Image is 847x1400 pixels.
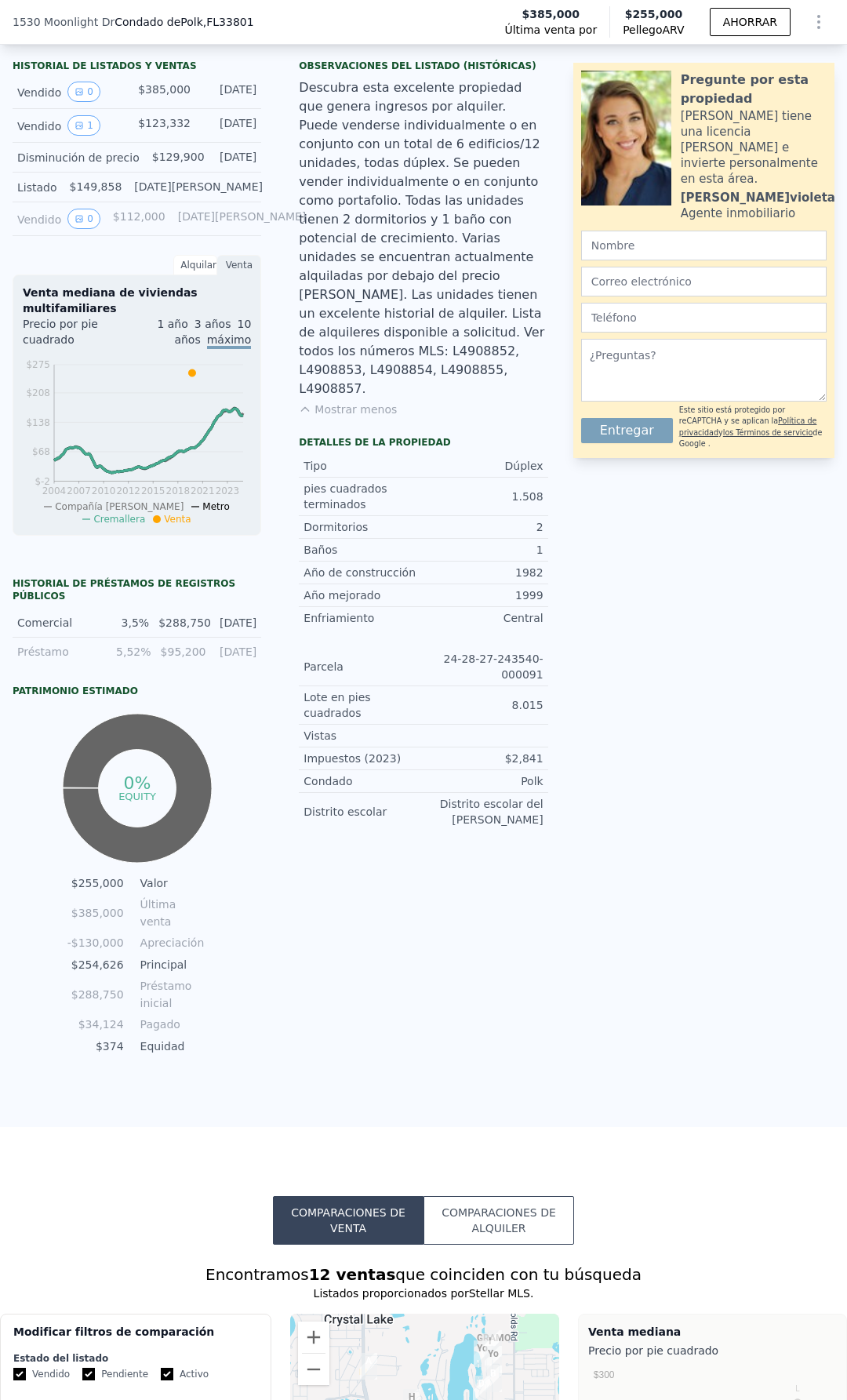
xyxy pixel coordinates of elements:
font: 1999 [515,589,543,602]
font: 1530 Moonlight Dr [13,16,115,28]
div: 1164 Waterview Blvd E [485,1365,502,1392]
font: FL [206,16,219,28]
input: Pendiente [82,1368,95,1380]
font: Pendiente [101,1369,148,1380]
font: Alquilar [180,260,216,271]
font: 1 [536,544,543,556]
input: Teléfono [581,303,827,333]
font: máximo [207,333,252,346]
font: Listado [17,181,57,194]
button: Mostrar menos [299,402,397,417]
input: Correo electrónico [581,267,827,296]
font: Préstamo [17,645,69,658]
font: Enfriamiento [304,612,374,624]
font: Detalles de la propiedad [299,437,450,448]
font: Condado de [115,16,180,28]
font: Vendido [17,120,61,133]
font: $254,626 [71,958,124,971]
font: Observaciones del listado (históricas) [299,60,536,71]
font: pies cuadrados terminados [304,482,387,511]
font: Stellar MLS [469,1287,530,1300]
font: 3,5% [122,616,150,629]
font: 8.015 [512,699,543,711]
font: Cremallera [93,514,145,525]
font: Comparaciones de venta [291,1206,405,1235]
tspan: 0% [123,773,151,793]
div: 944 Buccaneer Dr [485,1330,502,1357]
a: los Términos de servicio [723,428,813,437]
font: 33801 [219,16,254,28]
font: , [203,16,206,28]
font: $288,750 [158,616,211,629]
font: Disminución de precio [17,151,140,164]
font: Parcela [304,660,344,673]
font: Última venta [140,898,176,928]
tspan: $-2 [35,476,50,487]
font: Vendido [17,86,61,99]
div: 1001 Buccaneer Dr [482,1333,499,1360]
font: Compañía [PERSON_NAME] [55,501,184,512]
button: Ver datos históricos [67,209,100,229]
font: Central [503,612,543,624]
button: Entregar [581,418,673,443]
tspan: 2010 [92,485,116,496]
font: Modificar filtros de comparación [13,1325,214,1338]
div: 1027 y 1029 CAPTIVA POINT [474,1340,491,1367]
font: Lote en pies cuadrados [304,691,370,719]
font: $2,841 [505,752,543,765]
font: $288,750 [71,988,124,1001]
font: [DATE] [220,117,256,129]
font: Precio por pie cuadrado [588,1344,718,1357]
tspan: 2021 [191,485,215,496]
button: Acercar [298,1322,329,1353]
font: $129,900 [152,151,205,163]
font: Este sitio está protegido por reCAPTCHA y se aplican la [679,405,785,425]
font: Año de construcción [304,566,416,579]
input: Activo [161,1368,173,1380]
font: $255,000 [625,8,683,20]
font: 0 [87,213,93,224]
font: $95,200 [161,645,206,658]
font: Dormitorios [304,521,368,533]
font: 5,52% [116,645,151,658]
font: Historial de préstamos de registros públicos [13,578,235,602]
font: $34,124 [78,1018,124,1031]
tspan: $68 [32,446,50,457]
font: Comparaciones de alquiler [442,1206,556,1235]
button: Ver datos históricos [67,115,100,136]
font: Pagado [140,1018,180,1031]
tspan: 2015 [141,485,165,496]
font: AHORRAR [723,16,777,28]
font: 1.508 [512,490,543,503]
a: Política de privacidad [679,416,817,436]
button: Alejar [298,1354,329,1385]
font: Vendido [32,1369,70,1380]
font: $374 [96,1040,124,1053]
font: 1982 [515,566,543,579]
font: ARV [663,24,685,36]
text: L [795,1384,800,1393]
font: que coinciden con tu búsqueda [395,1265,642,1284]
font: Valor [140,877,168,889]
font: 12 ventas [309,1265,396,1284]
font: $385,000 [522,8,580,20]
font: $385,000 [138,83,191,96]
font: Distrito escolar [304,805,387,818]
font: Año mejorado [304,589,380,602]
tspan: 2004 [42,485,67,496]
font: Equidad [140,1040,185,1053]
font: Venta mediana [588,1325,681,1338]
font: [PERSON_NAME] tiene una licencia [PERSON_NAME] e invierte personalmente en esta área. [681,109,818,186]
button: Ver datos históricos [67,82,100,102]
font: 2 [536,521,543,533]
font: Última venta por [504,24,597,36]
font: Préstamo inicial [140,980,192,1009]
font: Apreciación [140,936,205,949]
font: 3 años [194,318,231,330]
font: Baños [304,544,337,556]
font: [DATE][PERSON_NAME] [178,210,307,223]
input: Nombre [581,231,827,260]
button: AHORRAR [710,8,791,36]
font: Polk [180,16,203,28]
